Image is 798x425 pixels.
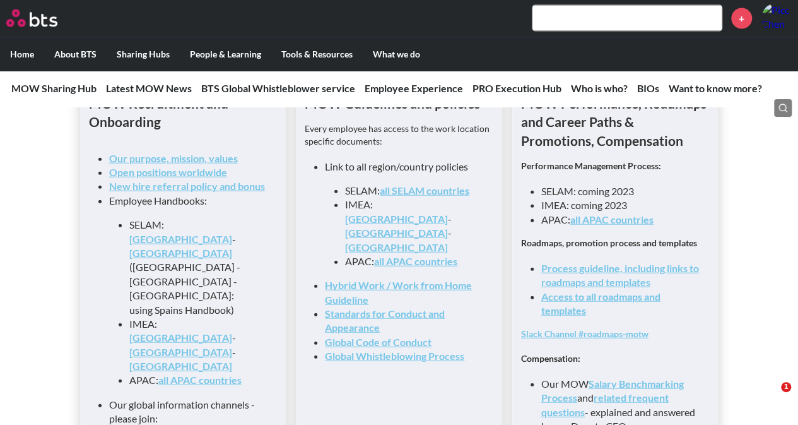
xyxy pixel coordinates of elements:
a: Hybrid Work / Work from Home Guideline [325,279,472,305]
a: [GEOGRAPHIC_DATA] [345,213,448,225]
a: Slack Channel #roadmaps-motw [521,328,648,339]
strong: Performance Management Process: [521,160,661,171]
li: SELAM: [345,184,473,198]
span: 1 [781,382,791,392]
label: Sharing Hubs [107,38,180,71]
a: Want to know more? [669,82,762,94]
a: all APAC countries [158,374,242,386]
a: [GEOGRAPHIC_DATA] [129,346,232,358]
li: SELAM: - ([GEOGRAPHIC_DATA] - [GEOGRAPHIC_DATA] - [GEOGRAPHIC_DATA]: using Spains Handbook) [129,218,257,317]
a: Standards for Conduct and Appearance [325,308,445,333]
a: [GEOGRAPHIC_DATA] [129,247,232,259]
h1: MOW Recruitment and Onboarding [89,94,278,131]
a: Latest MOW News [106,82,192,94]
a: all APAC countries [374,255,457,267]
a: PRO Execution Hub [472,82,561,94]
h1: MOW Performance, Roadmaps and Career Paths & Promotions, Compensation [521,94,710,150]
li: Link to all region/country policies [325,160,483,269]
a: [GEOGRAPHIC_DATA] [345,241,448,253]
li: SELAM: coming 2023 [541,184,700,198]
a: all APAC countries [570,213,654,225]
a: New hire referral policy and bonus [109,180,265,192]
li: Employee Handbooks: [109,194,267,388]
a: Process guideline, including links to roadmaps and templates [541,262,699,288]
iframe: Intercom live chat [755,382,785,412]
a: Profile [761,3,792,33]
li: IMEA: coming 2023 [541,198,700,212]
a: [GEOGRAPHIC_DATA] [129,233,232,245]
a: [GEOGRAPHIC_DATA] [129,360,232,372]
a: Who is who? [571,82,628,94]
a: [GEOGRAPHIC_DATA] [129,332,232,344]
a: + [731,8,752,29]
a: Salary Benchmarking Process [541,378,684,404]
img: BTS Logo [6,9,57,27]
a: Go home [6,9,81,27]
strong: Compensation: [521,353,580,364]
a: Open positions worldwide [109,166,227,178]
strong: Roadmaps, promotion process and templates [521,237,697,248]
li: APAC: [541,213,700,227]
img: Picc Chen [761,3,792,33]
a: MOW Sharing Hub [11,82,97,94]
p: Every employee has access to the work location specific documents: [305,123,493,147]
li: IMEA: - - [345,198,473,254]
a: all SELAM countries [380,184,469,196]
a: Employee Experience [365,82,463,94]
a: Global Whistleblowing Process [325,350,464,362]
label: People & Learning [180,38,271,71]
label: About BTS [44,38,107,71]
a: Access to all roadmaps and templates [541,290,660,316]
a: related frequent questions [541,392,669,417]
a: Our purpose, mission, values [109,152,238,164]
li: APAC: [345,254,473,268]
a: BTS Global Whistleblower service [201,82,355,94]
a: [GEOGRAPHIC_DATA] [345,227,448,239]
a: BIOs [637,82,659,94]
a: Global Code of Conduct [325,336,431,348]
li: APAC: [129,373,257,387]
label: What we do [363,38,430,71]
li: IMEA: - - [129,317,257,374]
label: Tools & Resources [271,38,363,71]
